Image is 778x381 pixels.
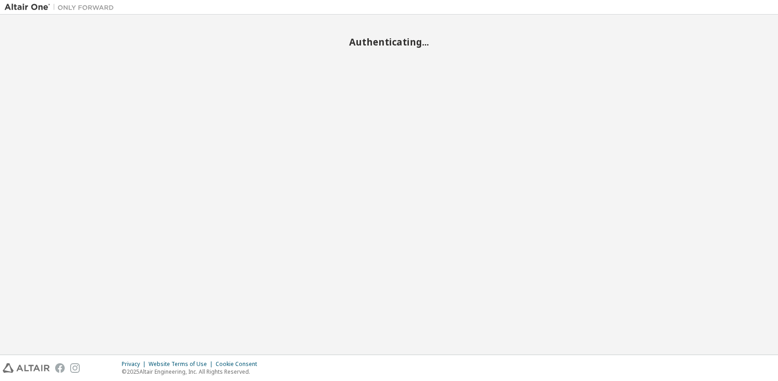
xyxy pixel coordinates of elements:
img: instagram.svg [70,363,80,373]
div: Cookie Consent [216,361,263,368]
img: altair_logo.svg [3,363,50,373]
img: Altair One [5,3,119,12]
div: Privacy [122,361,149,368]
h2: Authenticating... [5,36,773,48]
p: © 2025 Altair Engineering, Inc. All Rights Reserved. [122,368,263,376]
img: facebook.svg [55,363,65,373]
div: Website Terms of Use [149,361,216,368]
